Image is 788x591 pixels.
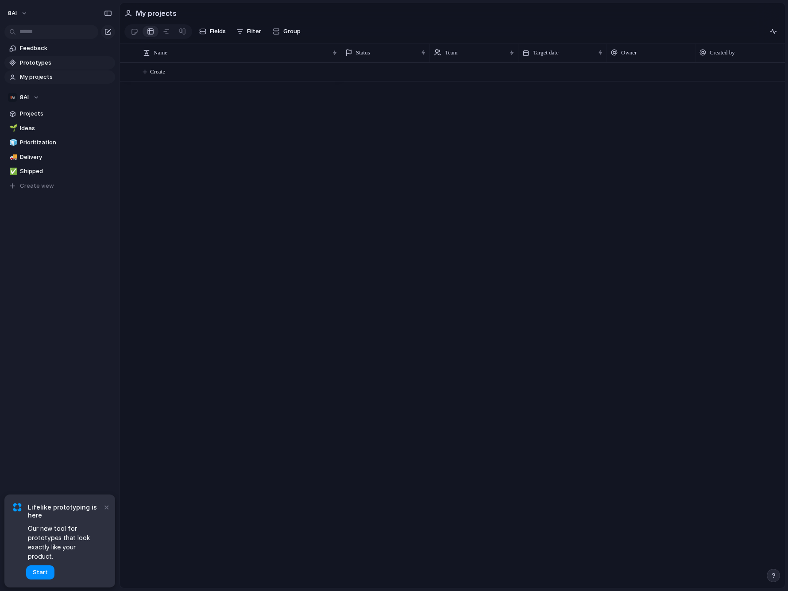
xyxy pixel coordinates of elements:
button: Group [268,24,305,39]
span: My projects [20,73,112,81]
span: Feedback [20,44,112,53]
span: Owner [621,48,637,57]
a: 🌱Ideas [4,122,115,135]
span: Fields [210,27,226,36]
span: Our new tool for prototypes that look exactly like your product. [28,524,102,561]
button: Filter [233,24,265,39]
a: 🧊Prioritization [4,136,115,149]
div: ✅ [9,166,15,177]
a: ✅Shipped [4,165,115,178]
div: 🌱 [9,123,15,133]
a: 🚚Delivery [4,151,115,164]
button: 🌱 [8,124,17,133]
span: Name [154,48,167,57]
button: Start [26,565,54,579]
div: 🧊 [9,138,15,148]
a: Feedback [4,42,115,55]
span: Create [150,67,165,76]
button: ✅ [8,167,17,176]
span: Filter [247,27,261,36]
span: Ideas [20,124,112,133]
a: My projects [4,70,115,84]
span: Create view [20,182,54,190]
button: 🧊 [8,138,17,147]
a: Projects [4,107,115,120]
span: 8AI [8,9,17,18]
span: Delivery [20,153,112,162]
span: Team [445,48,458,57]
button: 8AI [4,6,32,20]
h2: My projects [136,8,177,19]
span: Created by [710,48,735,57]
a: Prototypes [4,56,115,70]
span: Prototypes [20,58,112,67]
span: Start [33,568,48,577]
span: Lifelike prototyping is here [28,503,102,519]
span: Target date [533,48,559,57]
button: 8AI [4,91,115,104]
div: 🚚 [9,152,15,162]
button: Fields [196,24,229,39]
span: 8AI [20,93,29,102]
button: 🚚 [8,153,17,162]
button: Dismiss [101,502,112,512]
button: Create view [4,179,115,193]
span: Status [356,48,370,57]
span: Group [283,27,301,36]
span: Projects [20,109,112,118]
span: Shipped [20,167,112,176]
span: Prioritization [20,138,112,147]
